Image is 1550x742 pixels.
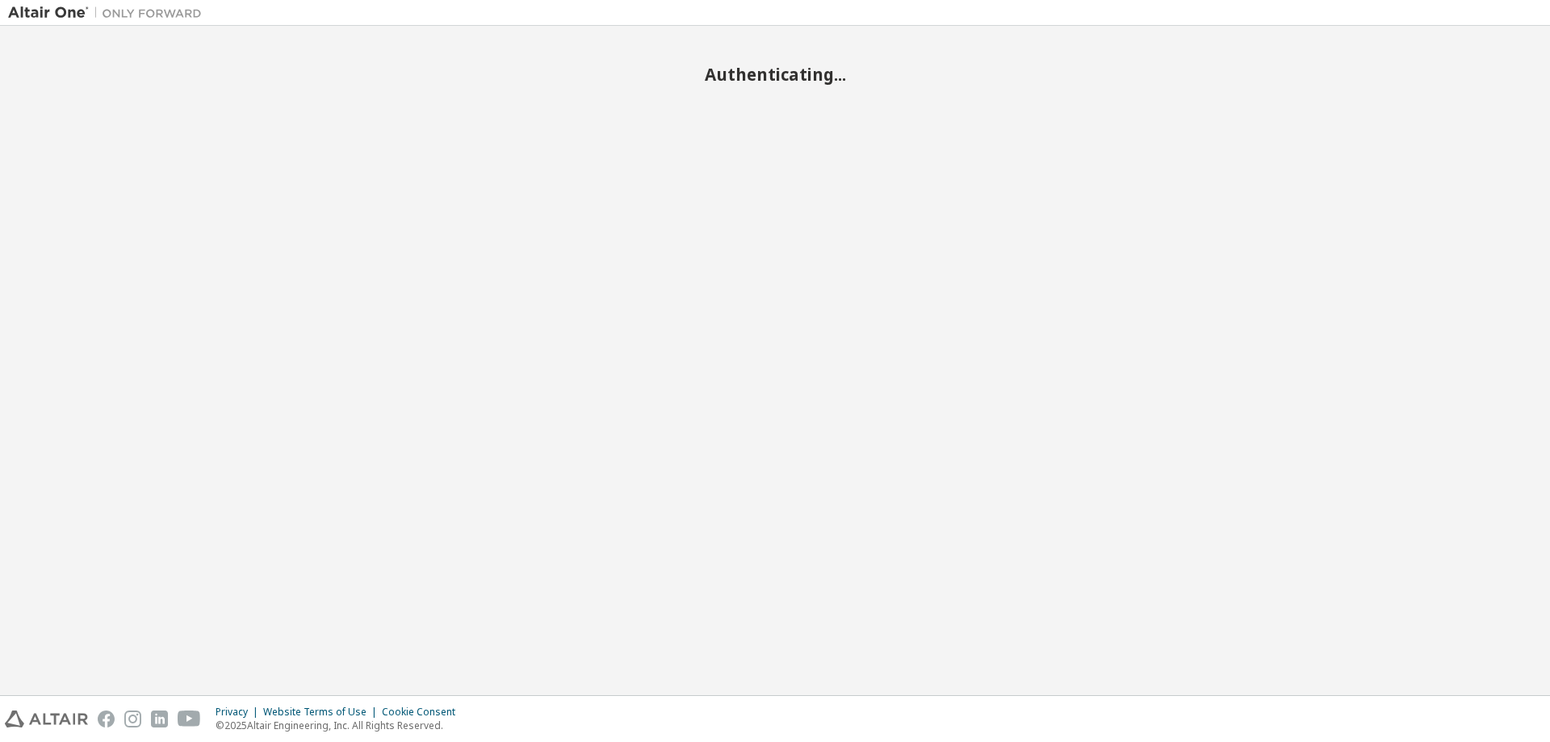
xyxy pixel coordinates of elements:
div: Privacy [216,706,263,719]
img: altair_logo.svg [5,711,88,727]
img: instagram.svg [124,711,141,727]
img: facebook.svg [98,711,115,727]
div: Cookie Consent [382,706,465,719]
img: youtube.svg [178,711,201,727]
p: © 2025 Altair Engineering, Inc. All Rights Reserved. [216,719,465,732]
div: Website Terms of Use [263,706,382,719]
img: Altair One [8,5,210,21]
h2: Authenticating... [8,64,1542,85]
img: linkedin.svg [151,711,168,727]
